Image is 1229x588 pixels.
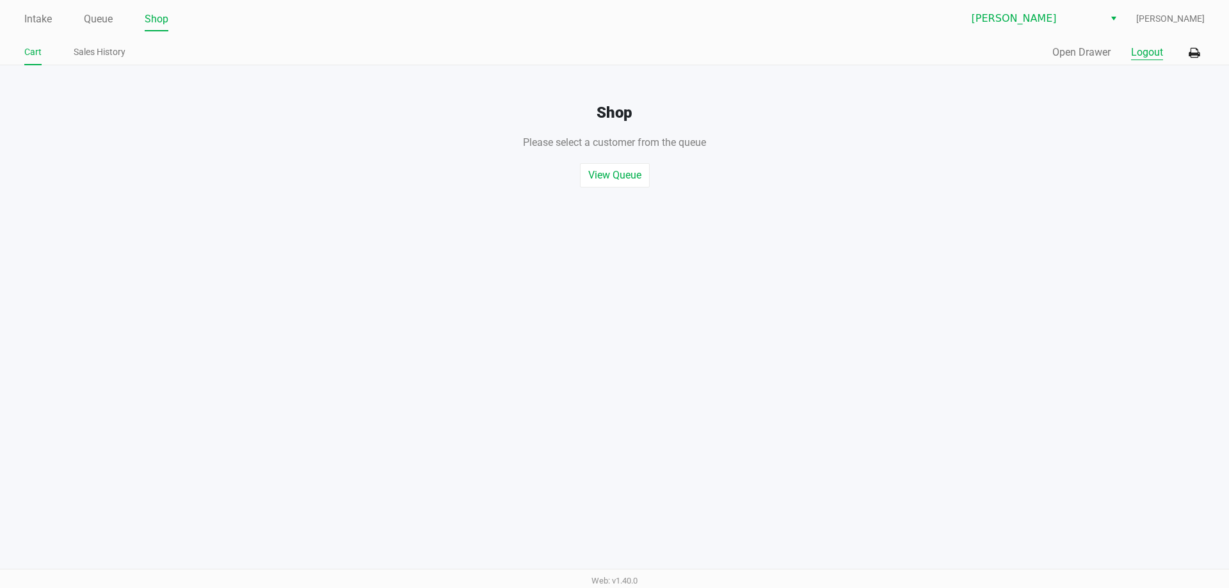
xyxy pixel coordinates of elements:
[580,163,650,187] button: View Queue
[591,576,638,585] span: Web: v1.40.0
[24,10,52,28] a: Intake
[74,44,125,60] a: Sales History
[523,136,706,148] span: Please select a customer from the queue
[972,11,1096,26] span: [PERSON_NAME]
[1131,45,1163,60] button: Logout
[1052,45,1111,60] button: Open Drawer
[24,44,42,60] a: Cart
[1136,12,1205,26] span: [PERSON_NAME]
[1104,7,1123,30] button: Select
[145,10,168,28] a: Shop
[84,10,113,28] a: Queue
